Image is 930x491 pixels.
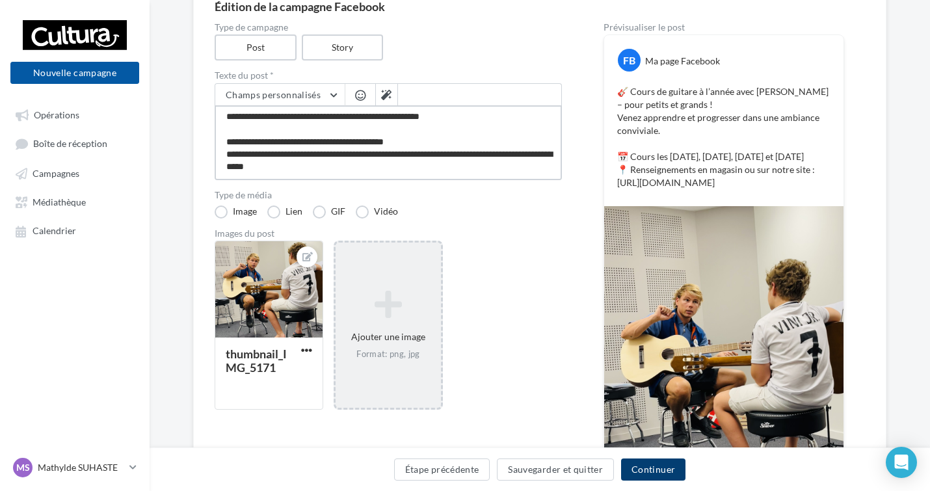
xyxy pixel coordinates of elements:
button: Continuer [621,458,685,481]
label: Texte du post * [215,71,562,80]
div: Images du post [215,229,562,238]
label: GIF [313,206,345,219]
span: Boîte de réception [33,139,107,150]
label: Story [302,34,384,60]
div: Open Intercom Messenger [886,447,917,478]
span: Champs personnalisés [226,89,321,100]
button: Sauvegarder et quitter [497,458,614,481]
div: FB [618,49,641,72]
span: MS [16,461,30,474]
a: Médiathèque [8,190,142,213]
span: Médiathèque [33,196,86,207]
button: Nouvelle campagne [10,62,139,84]
div: Édition de la campagne Facebook [215,1,865,12]
label: Type de campagne [215,23,562,32]
span: Opérations [34,109,79,120]
label: Type de média [215,191,562,200]
span: Campagnes [33,168,79,179]
label: Image [215,206,257,219]
div: thumbnail_IMG_5171 [226,347,287,375]
a: Boîte de réception [8,131,142,155]
a: Campagnes [8,161,142,185]
a: Opérations [8,103,142,126]
div: Prévisualiser le post [604,23,844,32]
button: Champs personnalisés [215,84,345,106]
div: Ma page Facebook [645,55,720,68]
label: Post [215,34,297,60]
label: Lien [267,206,302,219]
a: MS Mathylde SUHASTE [10,455,139,480]
span: Calendrier [33,226,76,237]
p: Mathylde SUHASTE [38,461,124,474]
a: Calendrier [8,219,142,242]
button: Étape précédente [394,458,490,481]
p: 🎸 Cours de guitare à l’année avec [PERSON_NAME] – pour petits et grands ! Venez apprendre et prog... [617,85,830,189]
label: Vidéo [356,206,398,219]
